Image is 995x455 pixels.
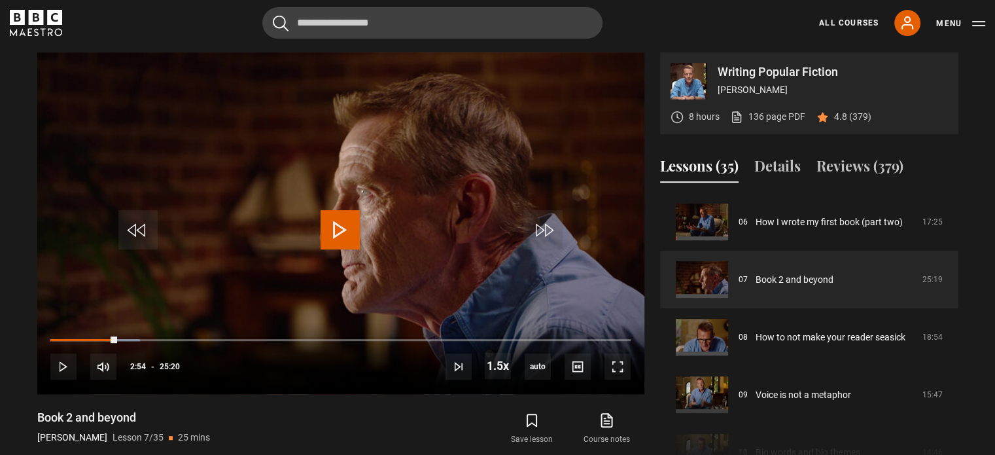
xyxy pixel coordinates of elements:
button: Details [754,155,801,183]
span: 2:54 [130,355,146,378]
a: Book 2 and beyond [756,273,833,287]
div: Current quality: 360p [525,354,551,380]
a: All Courses [819,17,879,29]
button: Mute [90,354,116,380]
p: 8 hours [689,110,720,124]
p: [PERSON_NAME] [37,431,107,445]
button: Playback Rate [485,353,511,379]
button: Reviews (379) [816,155,903,183]
p: [PERSON_NAME] [718,83,948,97]
p: Writing Popular Fiction [718,66,948,78]
svg: BBC Maestro [10,10,62,36]
button: Save lesson [495,410,569,448]
a: Course notes [569,410,644,448]
button: Lessons (35) [660,155,739,183]
div: Progress Bar [50,339,630,342]
a: 136 page PDF [730,110,805,124]
button: Fullscreen [604,354,631,380]
button: Play [50,354,77,380]
a: Voice is not a metaphor [756,388,851,402]
video-js: Video Player [37,52,644,394]
span: auto [525,354,551,380]
a: How to not make your reader seasick [756,331,905,344]
button: Toggle navigation [936,17,985,30]
p: Lesson 7/35 [113,431,164,445]
input: Search [262,7,602,39]
button: Submit the search query [273,15,288,31]
a: How I wrote my first book (part two) [756,215,903,229]
button: Captions [565,354,591,380]
p: 4.8 (379) [834,110,871,124]
span: 25:20 [160,355,180,378]
p: 25 mins [178,431,210,445]
span: - [151,362,154,371]
button: Next Lesson [445,354,472,380]
h1: Book 2 and beyond [37,410,210,426]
